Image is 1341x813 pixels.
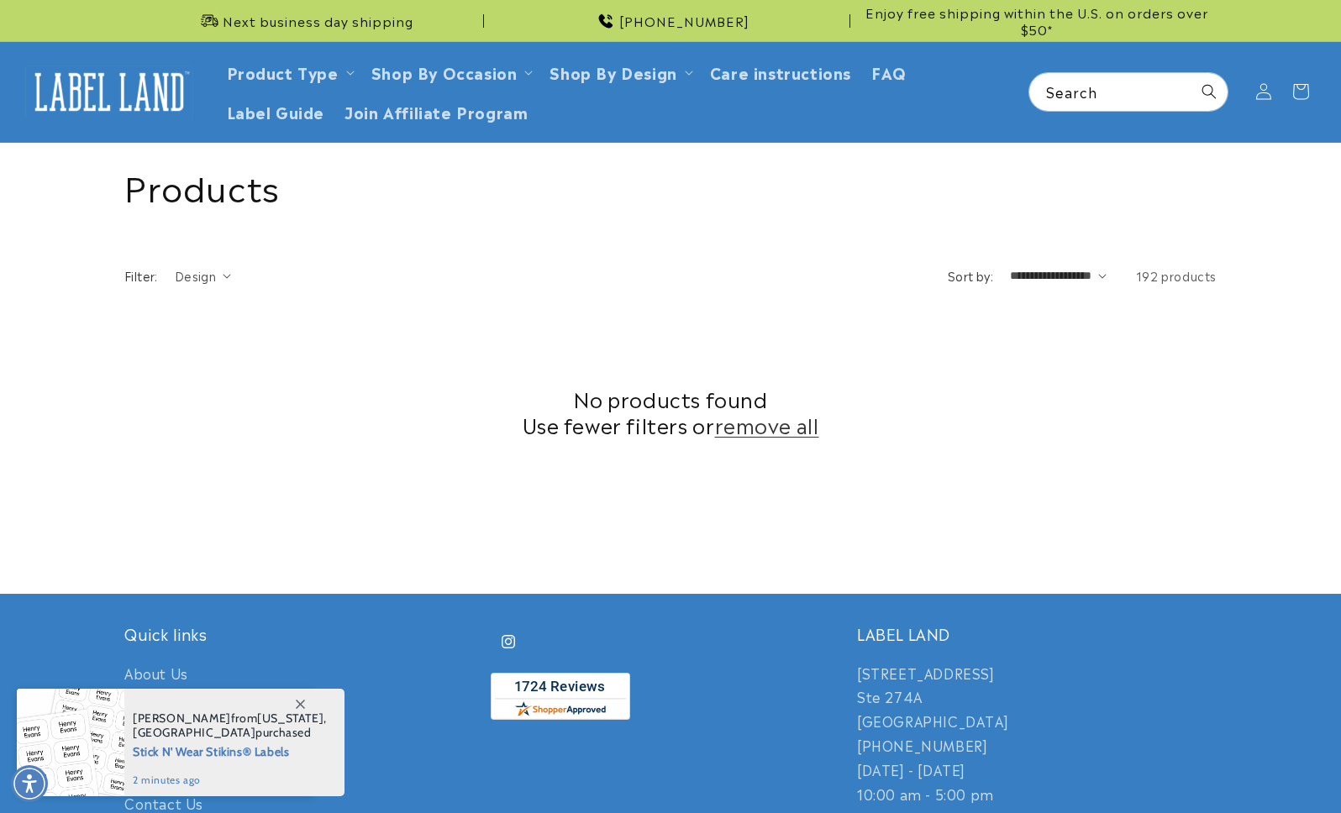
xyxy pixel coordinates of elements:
[1191,73,1228,110] button: Search
[133,711,231,726] span: [PERSON_NAME]
[550,60,676,83] a: Shop By Design
[124,164,1217,207] h1: Products
[227,102,325,121] span: Label Guide
[175,267,216,284] span: Design
[257,711,323,726] span: [US_STATE]
[710,62,851,81] span: Care instructions
[857,4,1217,37] span: Enjoy free shipping within the U.S. on orders over $50*
[25,66,193,118] img: Label Land
[871,62,907,81] span: FAQ
[133,740,327,761] span: Stick N' Wear Stikins® Labels
[124,624,484,643] h2: Quick links
[133,773,327,788] span: 2 minutes ago
[361,52,540,92] summary: Shop By Occasion
[344,102,528,121] span: Join Affiliate Program
[700,52,861,92] a: Care instructions
[175,267,231,285] summary: Design (0 selected)
[19,60,200,124] a: Label Land
[124,386,1217,438] h2: No products found Use fewer filters or
[217,52,361,92] summary: Product Type
[857,661,1217,806] p: [STREET_ADDRESS] Ste 274A [GEOGRAPHIC_DATA] [PHONE_NUMBER] [DATE] - [DATE] 10:00 am - 5:00 pm
[1136,267,1217,284] span: 192 products
[861,52,917,92] a: FAQ
[1173,741,1324,796] iframe: Gorgias live chat messenger
[857,624,1217,643] h2: LABEL LAND
[124,661,188,690] a: About Us
[715,412,819,438] a: remove all
[334,92,538,131] a: Join Affiliate Program
[133,725,255,740] span: [GEOGRAPHIC_DATA]
[491,673,630,720] img: Customer Reviews
[11,765,48,802] div: Accessibility Menu
[227,60,339,83] a: Product Type
[223,13,413,29] span: Next business day shipping
[948,267,993,284] label: Sort by:
[371,62,518,81] span: Shop By Occasion
[539,52,699,92] summary: Shop By Design
[124,267,158,285] h2: Filter:
[217,92,335,131] a: Label Guide
[619,13,749,29] span: [PHONE_NUMBER]
[133,711,327,740] span: from , purchased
